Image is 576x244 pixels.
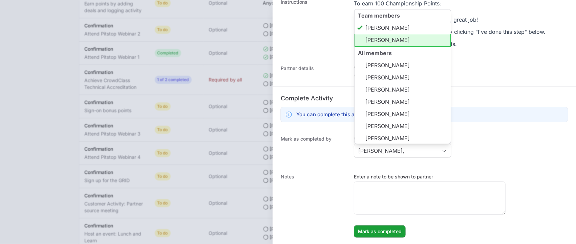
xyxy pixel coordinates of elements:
[354,173,506,180] label: Enter a note to be shown to partner
[354,225,406,238] button: Mark as completed
[354,136,451,142] label: Select who has completed this activity
[281,173,346,238] dt: Notes
[438,144,451,157] div: Close
[358,227,402,236] span: Mark as completed
[363,15,546,24] li: Join the initiative — already done, great job!
[281,65,346,80] dt: Partner details
[363,39,546,49] li: We'll review and award your points.
[354,73,392,80] p: WELLTECH Team
[355,47,451,214] li: All members
[355,9,451,47] li: Team members
[281,94,568,103] h2: Complete Activity
[354,65,392,72] p: WELLTECH
[296,111,430,119] h3: You can complete this activity on behalf of the partner.
[363,27,546,36] li: Mark this activity as completed by clicking "I've done this step" below.
[281,136,346,160] dt: Mark as completed by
